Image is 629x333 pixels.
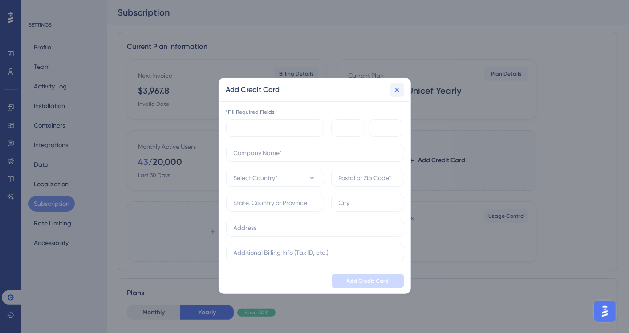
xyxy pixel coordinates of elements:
[592,298,618,325] iframe: UserGuiding AI Assistant Launcher
[234,223,397,233] input: Address
[339,123,361,133] iframe: Secure expiration date input frame
[339,173,397,183] input: Postal or Zip Code*
[347,277,389,285] span: Add Credit Card
[226,108,404,116] div: *Fill Required Fields
[234,198,317,208] input: State, Country or Province
[339,198,397,208] input: City
[234,248,397,257] input: Additional Billing Info (Tax ID, etc.)
[234,123,321,133] iframe: Secure card number input frame
[234,173,278,183] span: Select Country*
[376,123,399,133] iframe: Secure CVC input frame
[234,148,397,158] input: Company Name*
[226,84,280,95] h2: Add Credit Card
